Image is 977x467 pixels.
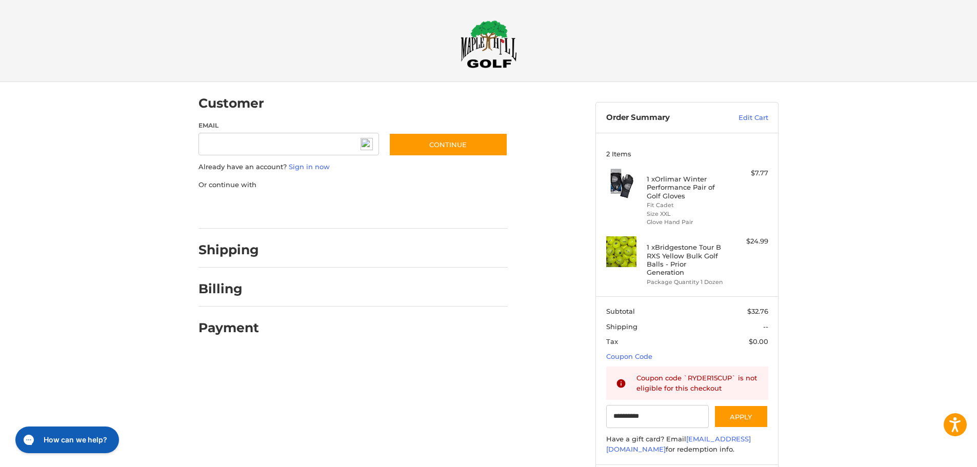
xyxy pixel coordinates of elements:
li: Size XXL [647,210,725,218]
h2: Billing [198,281,258,297]
h4: 1 x Orlimar Winter Performance Pair of Golf Gloves [647,175,725,200]
div: Have a gift card? Email for redemption info. [606,434,768,454]
h4: 1 x Bridgestone Tour B RXS Yellow Bulk Golf Balls - Prior Generation [647,243,725,276]
iframe: PayPal-venmo [369,200,446,218]
img: npw-badge-icon-locked.svg [361,138,373,150]
iframe: Gorgias live chat messenger [10,423,122,457]
img: Maple Hill Golf [461,20,517,68]
h2: Payment [198,320,259,336]
li: Package Quantity 1 Dozen [647,278,725,287]
a: Edit Cart [716,113,768,123]
a: Sign in now [289,163,330,171]
span: Tax [606,337,618,346]
input: Gift Certificate or Coupon Code [606,405,709,428]
h3: Order Summary [606,113,716,123]
button: Apply [714,405,768,428]
a: [EMAIL_ADDRESS][DOMAIN_NAME] [606,435,751,453]
span: -- [763,322,768,331]
button: Continue [389,133,508,156]
h2: Customer [198,95,264,111]
div: $7.77 [728,168,768,178]
div: $24.99 [728,236,768,247]
li: Glove Hand Pair [647,218,725,227]
p: Already have an account? [198,162,508,172]
h3: 2 Items [606,150,768,158]
span: $32.76 [747,307,768,315]
label: Email [198,121,379,130]
span: Shipping [606,322,637,331]
li: Fit Cadet [647,201,725,210]
iframe: PayPal-paypal [195,200,272,218]
div: Coupon code `RYDER15CUP` is not eligible for this checkout [636,373,759,393]
p: Or continue with [198,180,508,190]
span: Subtotal [606,307,635,315]
h2: Shipping [198,242,259,258]
iframe: PayPal-paylater [282,200,359,218]
a: Coupon Code [606,352,652,360]
span: $0.00 [749,337,768,346]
